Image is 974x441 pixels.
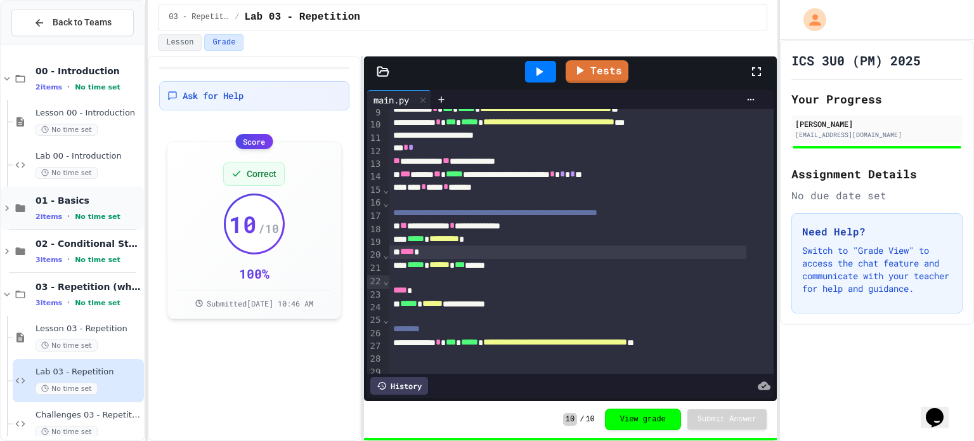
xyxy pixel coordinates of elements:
[36,299,62,307] span: 3 items
[36,426,98,438] span: No time set
[370,377,428,395] div: History
[36,213,62,221] span: 2 items
[36,108,141,119] span: Lesson 00 - Introduction
[367,171,383,184] div: 14
[367,93,415,107] div: main.py
[605,409,681,430] button: View grade
[75,83,120,91] span: No time set
[382,315,389,325] span: Fold line
[382,276,389,286] span: Fold line
[367,314,383,327] div: 25
[367,132,383,145] div: 11
[75,213,120,221] span: No time set
[367,184,383,197] div: 15
[67,254,70,265] span: •
[791,188,963,203] div: No due date set
[367,90,431,109] div: main.py
[36,383,98,395] span: No time set
[158,34,202,51] button: Lesson
[235,134,273,149] div: Score
[790,5,829,34] div: My Account
[367,158,383,171] div: 13
[921,390,961,428] iframe: chat widget
[791,165,963,183] h2: Assignment Details
[36,195,141,206] span: 01 - Basics
[367,353,383,366] div: 28
[563,413,577,426] span: 10
[566,60,628,83] a: Tests
[36,324,141,334] span: Lesson 03 - Repetition
[367,289,383,302] div: 23
[791,90,963,108] h2: Your Progress
[698,414,757,425] span: Submit Answer
[204,34,243,51] button: Grade
[367,249,383,262] div: 20
[367,197,383,210] div: 16
[367,236,383,249] div: 19
[11,9,134,36] button: Back to Teams
[367,223,383,236] div: 18
[367,340,383,353] div: 27
[53,16,112,29] span: Back to Teams
[802,244,952,295] p: Switch to "Grade View" to access the chat feature and communicate with your teacher for help and ...
[791,51,921,69] h1: ICS 3U0 (PM) 2025
[247,168,276,180] span: Correct
[67,82,70,92] span: •
[36,256,62,264] span: 3 items
[36,151,141,162] span: Lab 00 - Introduction
[795,118,959,129] div: [PERSON_NAME]
[382,185,389,195] span: Fold line
[183,89,243,102] span: Ask for Help
[235,12,239,22] span: /
[585,414,594,425] span: 10
[367,119,383,132] div: 10
[36,367,141,378] span: Lab 03 - Repetition
[36,124,98,136] span: No time set
[367,145,383,159] div: 12
[795,130,959,140] div: [EMAIL_ADDRESS][DOMAIN_NAME]
[36,167,98,179] span: No time set
[67,211,70,221] span: •
[169,12,230,22] span: 03 - Repetition (while and for)
[580,414,584,425] span: /
[258,220,279,237] span: / 10
[36,339,98,352] span: No time set
[229,211,257,237] span: 10
[367,366,383,379] div: 29
[382,250,389,260] span: Fold line
[75,256,120,264] span: No time set
[36,238,141,249] span: 02 - Conditional Statements (if)
[687,409,767,430] button: Submit Answer
[367,107,383,119] div: 9
[36,65,141,77] span: 00 - Introduction
[367,262,383,275] div: 21
[367,301,383,314] div: 24
[36,410,141,421] span: Challenges 03 - Repetition
[36,83,62,91] span: 2 items
[382,198,389,208] span: Fold line
[67,298,70,308] span: •
[207,298,313,308] span: Submitted [DATE] 10:46 AM
[802,224,952,239] h3: Need Help?
[36,281,141,293] span: 03 - Repetition (while and for)
[367,210,383,223] div: 17
[239,265,269,282] div: 100 %
[367,275,383,289] div: 22
[367,327,383,341] div: 26
[244,10,360,25] span: Lab 03 - Repetition
[75,299,120,307] span: No time set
